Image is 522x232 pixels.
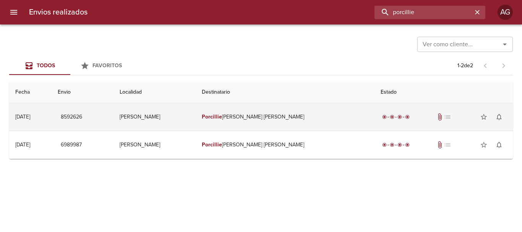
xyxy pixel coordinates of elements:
button: menu [5,3,23,21]
div: Entregado [381,141,411,149]
span: Tiene documentos adjuntos [436,141,444,149]
div: Abrir información de usuario [498,5,513,20]
span: radio_button_checked [390,115,394,119]
div: Entregado [381,113,411,121]
span: radio_button_checked [390,143,394,147]
th: Fecha [9,81,52,103]
span: notifications_none [495,141,503,149]
div: Tabs Envios [9,57,131,75]
button: 6989987 [58,138,85,152]
input: buscar [374,6,472,19]
th: Destinatario [196,81,375,103]
div: AG [498,5,513,20]
table: Tabla de envíos del cliente [9,81,513,159]
span: Tiene documentos adjuntos [436,113,444,121]
span: radio_button_checked [382,143,387,147]
span: star_border [480,113,488,121]
div: [DATE] [15,114,30,120]
em: Porcillie [202,141,222,148]
span: Favoritos [92,62,122,69]
button: Agregar a favoritos [476,109,491,125]
span: star_border [480,141,488,149]
span: radio_button_checked [405,143,410,147]
span: Pagina siguiente [494,57,513,75]
div: [DATE] [15,141,30,148]
span: notifications_none [495,113,503,121]
button: Activar notificaciones [491,109,507,125]
td: [PERSON_NAME] [113,131,196,159]
button: Agregar a favoritos [476,137,491,153]
span: 8592626 [61,112,82,122]
th: Estado [374,81,513,103]
button: Activar notificaciones [491,137,507,153]
em: Porcillie [202,114,222,120]
span: 6989987 [61,140,82,150]
span: radio_button_checked [382,115,387,119]
span: No tiene pedido asociado [444,141,451,149]
span: radio_button_checked [397,143,402,147]
button: 8592626 [58,110,85,124]
span: Todos [37,62,55,69]
p: 1 - 2 de 2 [457,62,473,70]
td: [PERSON_NAME] [113,103,196,131]
span: No tiene pedido asociado [444,113,451,121]
span: Pagina anterior [476,62,494,69]
button: Abrir [499,39,510,50]
span: radio_button_checked [397,115,402,119]
td: [PERSON_NAME] [PERSON_NAME] [196,131,375,159]
h6: Envios realizados [29,6,88,18]
th: Envio [52,81,113,103]
td: [PERSON_NAME] [PERSON_NAME] [196,103,375,131]
th: Localidad [113,81,196,103]
span: radio_button_checked [405,115,410,119]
